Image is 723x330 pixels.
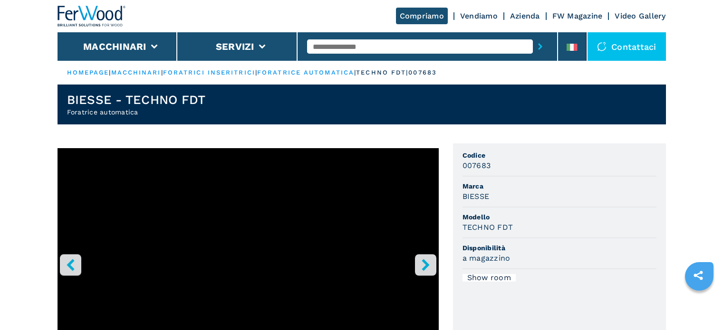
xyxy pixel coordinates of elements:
iframe: Chat [683,287,716,323]
a: sharethis [686,264,710,287]
a: Video Gallery [615,11,665,20]
a: Compriamo [396,8,448,24]
h3: BIESSE [463,191,490,202]
span: Codice [463,151,656,160]
button: left-button [60,254,81,275]
img: Ferwood [58,6,126,27]
span: Modello [463,212,656,222]
a: Vendiamo [460,11,498,20]
h2: Foratrice automatica [67,107,206,117]
div: Show room [463,274,516,282]
button: submit-button [533,36,548,57]
span: | [161,69,163,76]
a: foratrice automatica [257,69,354,76]
p: 007683 [408,68,437,77]
button: right-button [415,254,436,275]
span: Marca [463,181,656,191]
h3: 007683 [463,160,491,171]
span: | [109,69,111,76]
a: FW Magazine [552,11,603,20]
a: macchinari [111,69,161,76]
span: Disponibilità [463,243,656,253]
a: foratrici inseritrici [163,69,255,76]
span: | [255,69,257,76]
span: | [354,69,356,76]
button: Servizi [216,41,254,52]
img: Contattaci [597,42,607,51]
h1: BIESSE - TECHNO FDT [67,92,206,107]
a: Azienda [510,11,540,20]
a: HOMEPAGE [67,69,109,76]
h3: TECHNO FDT [463,222,513,233]
p: techno fdt | [356,68,408,77]
h3: a magazzino [463,253,511,264]
div: Contattaci [588,32,666,61]
button: Macchinari [83,41,146,52]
